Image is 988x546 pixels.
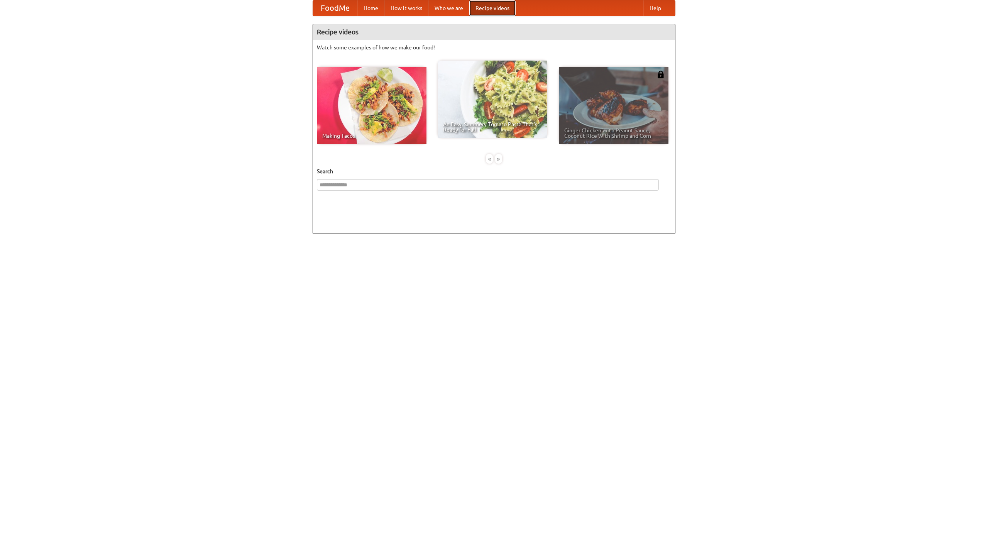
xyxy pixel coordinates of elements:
span: Making Tacos [322,133,421,139]
div: « [486,154,493,164]
a: Making Tacos [317,67,426,144]
h5: Search [317,167,671,175]
p: Watch some examples of how we make our food! [317,44,671,51]
a: Home [357,0,384,16]
div: » [495,154,502,164]
h4: Recipe videos [313,24,675,40]
a: FoodMe [313,0,357,16]
span: An Easy, Summery Tomato Pasta That's Ready for Fall [443,122,542,132]
a: Recipe videos [469,0,516,16]
a: Help [643,0,667,16]
a: An Easy, Summery Tomato Pasta That's Ready for Fall [438,61,547,138]
a: How it works [384,0,428,16]
a: Who we are [428,0,469,16]
img: 483408.png [657,71,665,78]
